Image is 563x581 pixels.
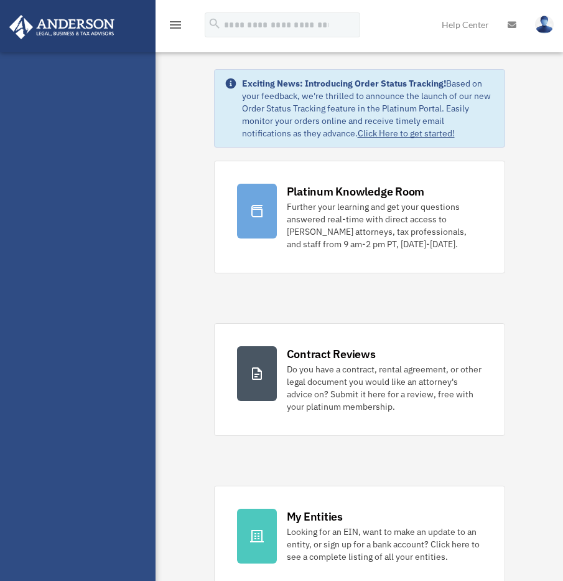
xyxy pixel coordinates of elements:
[287,526,482,563] div: Looking for an EIN, want to make an update to an entity, or sign up for a bank account? Click her...
[287,363,482,413] div: Do you have a contract, rental agreement, or other legal document you would like an attorney's ad...
[168,22,183,32] a: menu
[6,15,118,39] img: Anderson Advisors Platinum Portal
[214,161,505,273] a: Platinum Knowledge Room Further your learning and get your questions answered real-time with dire...
[287,509,343,524] div: My Entities
[208,17,221,31] i: search
[168,17,183,32] i: menu
[287,346,376,362] div: Contract Reviews
[242,77,495,139] div: Based on your feedback, we're thrilled to announce the launch of our new Order Status Tracking fe...
[535,16,554,34] img: User Pic
[214,323,505,436] a: Contract Reviews Do you have a contract, rental agreement, or other legal document you would like...
[242,78,446,89] strong: Exciting News: Introducing Order Status Tracking!
[287,184,425,199] div: Platinum Knowledge Room
[358,128,455,139] a: Click Here to get started!
[287,201,482,250] div: Further your learning and get your questions answered real-time with direct access to [PERSON_NAM...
